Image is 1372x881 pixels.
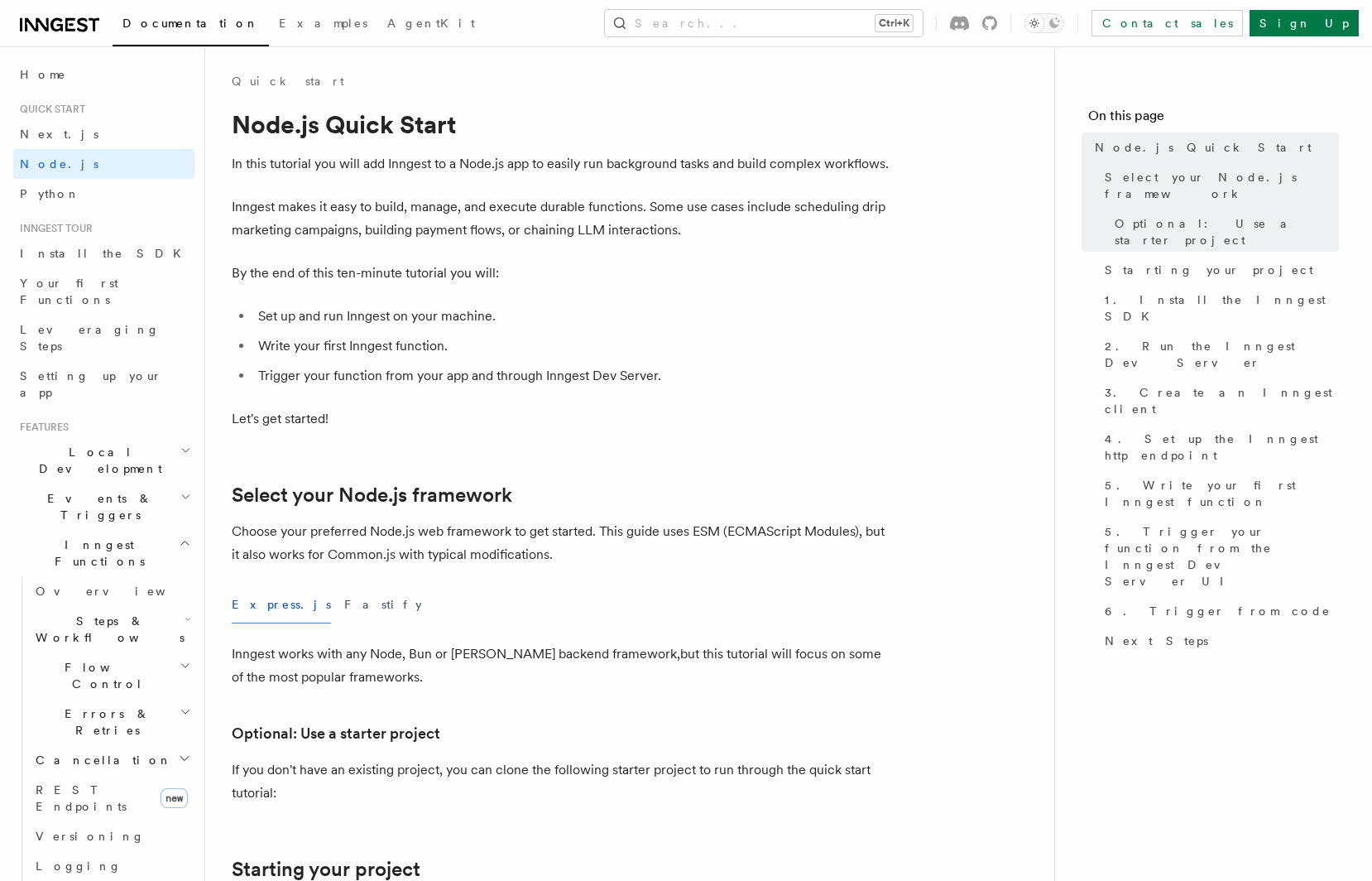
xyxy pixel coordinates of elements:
span: 1. Install the Inngest SDK [1105,291,1339,325]
span: Optional: Use a starter project [1115,215,1339,248]
a: Node.js [13,149,194,179]
span: Home [20,66,66,83]
p: Choose your preferred Node.js web framework to get started. This guide uses ESM (ECMAScript Modul... [232,520,894,566]
a: 2. Run the Inngest Dev Server [1098,331,1339,378]
button: Express.js [232,586,331,623]
span: 4. Set up the Inngest http endpoint [1105,431,1339,464]
span: 6. Trigger from code [1105,603,1331,619]
li: Write your first Inngest function. [253,335,894,358]
a: AgentKit [377,5,485,45]
span: Versioning [36,830,145,843]
button: Errors & Retries [29,699,194,745]
span: Select your Node.js framework [1105,169,1339,202]
a: Documentation [113,5,269,46]
a: Logging [29,851,194,881]
a: Optional: Use a starter project [1108,209,1339,255]
button: Toggle dark mode [1024,13,1064,33]
span: Steps & Workflows [29,613,185,646]
span: Leveraging Steps [20,323,160,353]
button: Steps & Workflows [29,606,194,652]
p: If you don't have an existing project, you can clone the following starter project to run through... [232,758,894,805]
span: Next.js [20,128,98,141]
a: 1. Install the Inngest SDK [1098,285,1339,331]
a: Contact sales [1091,10,1243,36]
span: 2. Run the Inngest Dev Server [1105,338,1339,371]
button: Local Development [13,437,194,484]
span: Events & Triggers [13,490,180,523]
h4: On this page [1088,106,1339,132]
a: Overview [29,576,194,606]
a: 3. Create an Inngest client [1098,378,1339,424]
a: Starting your project [1098,255,1339,285]
a: Node.js Quick Start [1088,132,1339,162]
a: 5. Write your first Inngest function [1098,470,1339,517]
span: Examples [279,17,367,30]
h1: Node.js Quick Start [232,109,894,139]
span: 3. Create an Inngest client [1105,384,1339,417]
p: By the end of this ten-minute tutorial you will: [232,262,894,285]
button: Events & Triggers [13,484,194,530]
a: Starting your project [232,858,420,881]
kbd: Ctrl+K [875,15,913,31]
span: new [161,788,188,808]
span: Starting your project [1105,262,1313,278]
span: Node.js Quick Start [1095,139,1312,156]
span: Your first Functions [20,277,118,306]
a: 5. Trigger your function from the Inngest Dev Server UI [1098,517,1339,596]
span: REST Endpoints [36,783,127,813]
span: Install the SDK [20,247,191,260]
a: 4. Set up the Inngest http endpoint [1098,424,1339,470]
span: Documentation [122,17,259,30]
a: Versioning [29,821,194,851]
span: Setting up your app [20,369,162,399]
a: Examples [269,5,377,45]
button: Inngest Functions [13,530,194,576]
a: Home [13,60,194,89]
span: Cancellation [29,752,172,768]
p: Inngest makes it easy to build, manage, and execute durable functions. Some use cases include sch... [232,195,894,242]
span: Errors & Retries [29,705,180,739]
button: Search...Ctrl+K [605,10,923,36]
span: Local Development [13,444,180,477]
a: Sign Up [1250,10,1359,36]
a: Python [13,179,194,209]
p: Inngest works with any Node, Bun or [PERSON_NAME] backend framework,but this tutorial will focus ... [232,643,894,689]
a: Next.js [13,119,194,149]
button: Flow Control [29,652,194,699]
a: Your first Functions [13,268,194,315]
span: AgentKit [387,17,475,30]
span: Node.js [20,157,98,171]
button: Fastify [344,586,422,623]
div: Inngest Functions [13,576,194,881]
a: Quick start [232,73,344,89]
span: Overview [36,585,206,598]
span: Next Steps [1105,633,1208,649]
span: Inngest tour [13,222,93,235]
p: Let's get started! [232,407,894,431]
button: Cancellation [29,745,194,775]
a: Select your Node.js framework [1098,162,1339,209]
span: 5. Write your first Inngest function [1105,477,1339,510]
a: Install the SDK [13,238,194,268]
span: Inngest Functions [13,537,179,570]
li: Set up and run Inngest on your machine. [253,305,894,328]
span: Quick start [13,103,85,116]
a: Optional: Use a starter project [232,722,440,745]
a: Next Steps [1098,626,1339,656]
p: In this tutorial you will add Inngest to a Node.js app to easily run background tasks and build c... [232,152,894,176]
a: Leveraging Steps [13,315,194,361]
span: Features [13,421,69,434]
a: 6. Trigger from code [1098,596,1339,626]
a: REST Endpointsnew [29,775,194,821]
span: Python [20,187,80,200]
a: Select your Node.js framework [232,484,512,507]
a: Setting up your app [13,361,194,407]
span: Logging [36,859,122,873]
span: Flow Control [29,659,180,692]
span: 5. Trigger your function from the Inngest Dev Server UI [1105,523,1339,590]
li: Trigger your function from your app and through Inngest Dev Server. [253,364,894,388]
